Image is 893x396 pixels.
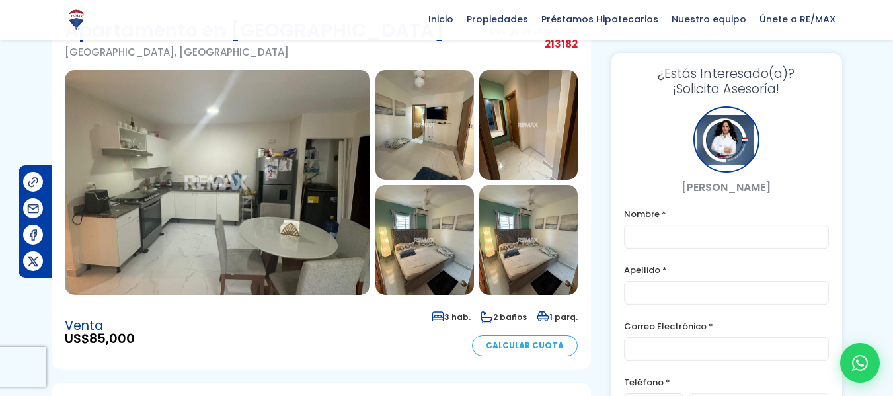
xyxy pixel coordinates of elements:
img: Compartir [26,202,40,216]
label: Correo Electrónico * [624,318,829,335]
img: Apartamento en Ciudad Las Cayenas [479,70,578,180]
span: 3 hab. [432,311,471,323]
span: Propiedades [460,9,535,29]
span: Inicio [422,9,460,29]
span: Préstamos Hipotecarios [535,9,665,29]
span: Venta [65,319,135,333]
h3: ¡Solicita Asesoría! [624,66,829,97]
img: Compartir [26,255,40,268]
span: Únete a RE/MAX [753,9,842,29]
p: [GEOGRAPHIC_DATA], [GEOGRAPHIC_DATA] [65,44,444,60]
label: Nombre * [624,206,829,222]
span: US$ [65,333,135,346]
span: 2 baños [481,311,527,323]
a: Calcular Cuota [472,335,578,356]
img: Logo de REMAX [65,8,88,31]
img: Compartir [26,175,40,189]
img: Apartamento en Ciudad Las Cayenas [479,185,578,295]
div: Vanesa Perez [693,106,759,173]
img: Compartir [26,228,40,242]
img: Apartamento en Ciudad Las Cayenas [375,70,474,180]
img: Apartamento en Ciudad Las Cayenas [375,185,474,295]
span: ¿Estás Interesado(a)? [624,66,829,81]
label: Teléfono * [624,374,829,391]
img: Apartamento en Ciudad Las Cayenas [65,70,370,295]
span: 213182 [490,36,578,52]
span: 85,000 [89,330,135,348]
span: Nuestro equipo [665,9,753,29]
label: Apellido * [624,262,829,278]
span: 1 parq. [537,311,578,323]
p: [PERSON_NAME] [624,179,829,196]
